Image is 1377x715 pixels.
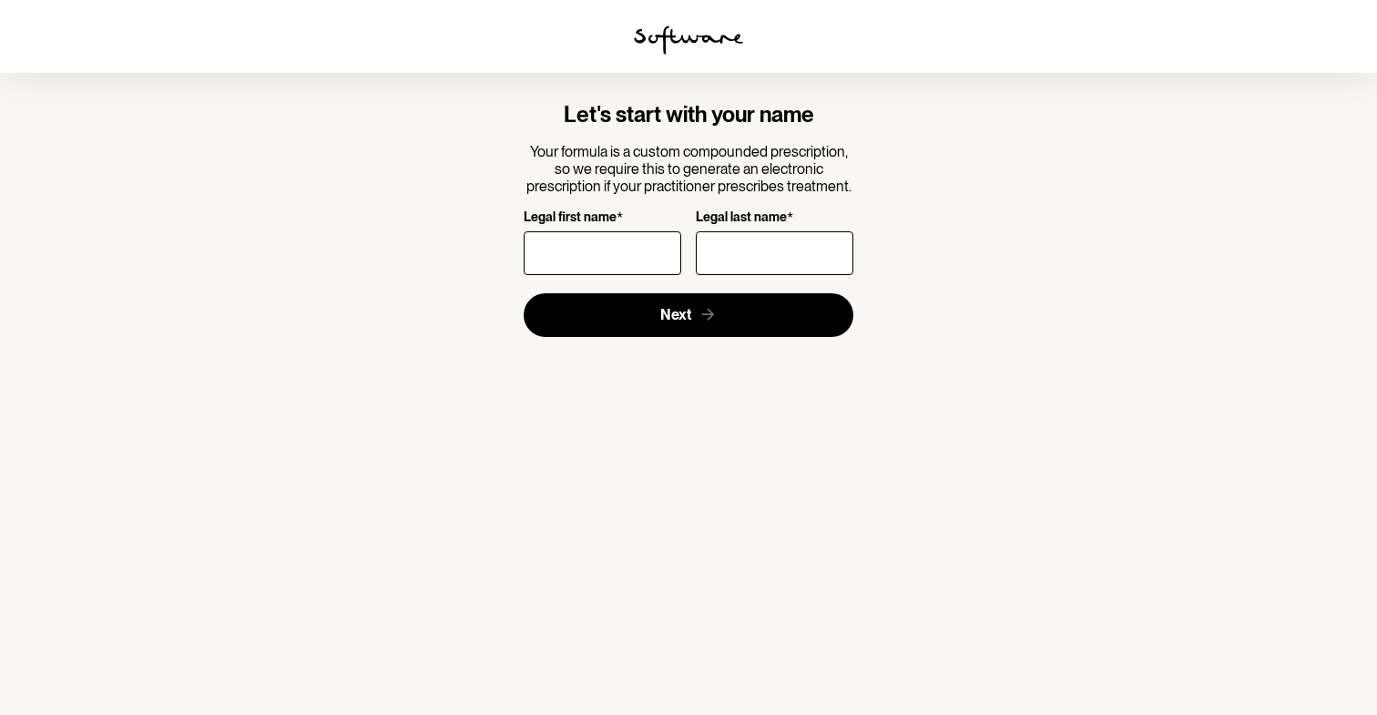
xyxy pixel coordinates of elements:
p: Your formula is a custom compounded prescription, so we require this to generate an electronic pr... [524,143,854,196]
img: software logo [634,26,743,55]
button: Next [524,293,854,337]
p: Legal first name [524,209,617,227]
span: Next [660,306,691,323]
p: Legal last name [696,209,787,227]
h4: Let's start with your name [524,102,854,128]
